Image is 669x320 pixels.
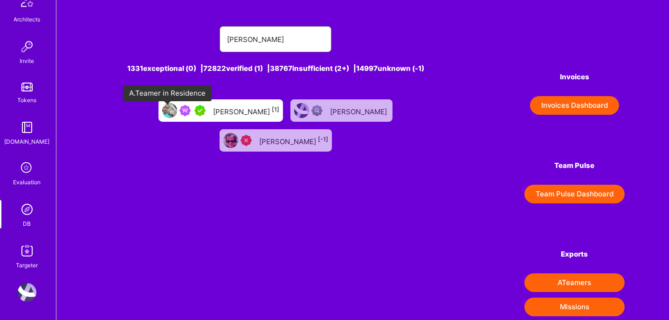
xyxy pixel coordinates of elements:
a: User AvatarBeen on MissionA.Teamer in Residence[PERSON_NAME][1] [155,96,287,125]
a: Invoices Dashboard [524,96,625,115]
div: DB [23,219,31,229]
div: Evaluation [14,177,41,187]
img: Skill Targeter [18,242,36,260]
img: guide book [18,118,36,137]
div: [PERSON_NAME] [259,134,328,146]
img: A.Teamer in Residence [194,105,206,116]
h4: Invoices [524,73,625,81]
img: Unqualified [241,135,252,146]
img: Admin Search [18,200,36,219]
img: Been on Mission [179,105,191,116]
div: [PERSON_NAME] [213,104,279,117]
h4: Exports [524,250,625,258]
div: 1331 exceptional (0) | 72822 verified (1) | 38767 insufficient (2+) | 14997 unknown (-1) [101,63,450,73]
div: [PERSON_NAME] [330,104,389,117]
img: User Avatar [18,283,36,302]
img: Not Scrubbed [311,105,323,116]
div: Architects [14,14,41,24]
sup: [-1] [318,136,328,143]
div: Targeter [16,260,38,270]
input: Search for an A-Teamer [227,28,324,51]
img: User Avatar [223,133,238,148]
button: ATeamers [524,273,625,292]
a: User AvatarNot Scrubbed[PERSON_NAME] [287,96,396,125]
sup: [1] [272,106,279,113]
div: [DOMAIN_NAME] [5,137,50,146]
div: Invite [20,56,34,66]
a: User AvatarUnqualified[PERSON_NAME][-1] [216,125,336,155]
i: icon SelectionTeam [18,160,36,177]
img: tokens [21,83,33,91]
button: Team Pulse Dashboard [524,185,625,203]
button: Missions [524,298,625,316]
div: Tokens [18,95,37,105]
img: User Avatar [294,103,309,118]
button: Invoices Dashboard [530,96,619,115]
img: User Avatar [162,103,177,118]
a: User Avatar [15,283,39,302]
img: Invite [18,37,36,56]
h4: Team Pulse [524,161,625,170]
